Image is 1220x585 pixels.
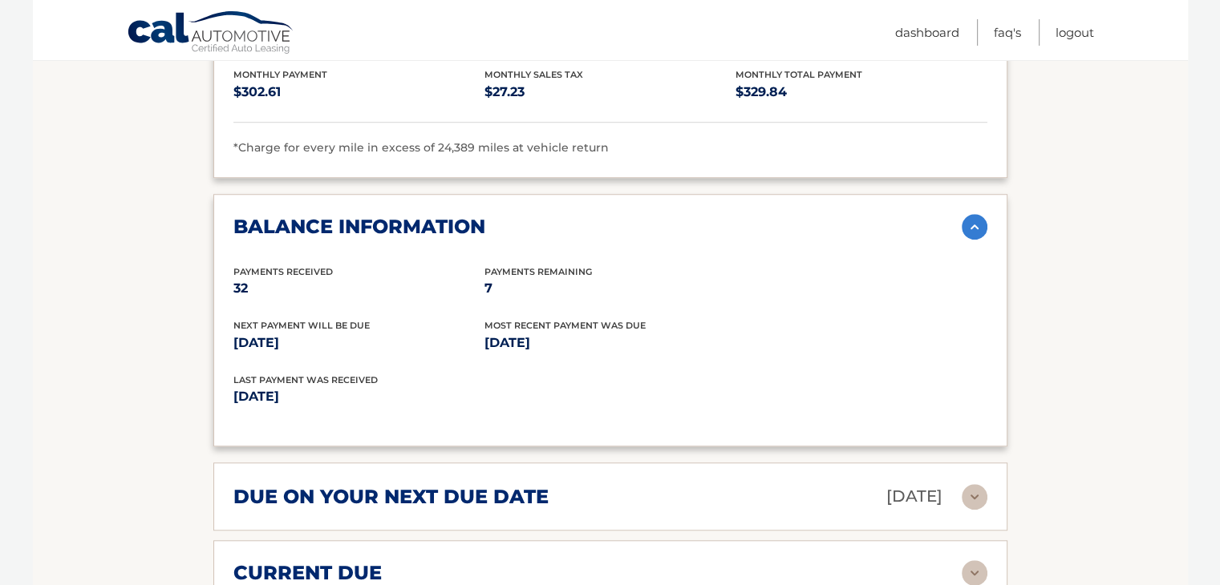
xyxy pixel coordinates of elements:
[233,320,370,331] span: Next Payment will be due
[127,10,295,57] a: Cal Automotive
[895,19,959,46] a: Dashboard
[886,482,942,510] p: [DATE]
[962,214,987,240] img: accordion-active.svg
[233,81,484,103] p: $302.61
[233,140,609,155] span: *Charge for every mile in excess of 24,389 miles at vehicle return
[233,332,484,354] p: [DATE]
[233,485,549,509] h2: due on your next due date
[233,277,484,300] p: 32
[233,385,610,408] p: [DATE]
[1056,19,1094,46] a: Logout
[962,484,987,510] img: accordion-rest.svg
[233,215,485,239] h2: balance information
[994,19,1021,46] a: FAQ's
[736,69,862,80] span: Monthly Total Payment
[484,320,646,331] span: Most Recent Payment Was Due
[233,69,327,80] span: Monthly Payment
[736,81,987,103] p: $329.84
[233,561,382,585] h2: current due
[484,81,736,103] p: $27.23
[484,332,736,354] p: [DATE]
[233,374,378,385] span: Last Payment was received
[484,277,736,300] p: 7
[484,69,583,80] span: Monthly Sales Tax
[233,266,333,277] span: Payments Received
[484,266,592,277] span: Payments Remaining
